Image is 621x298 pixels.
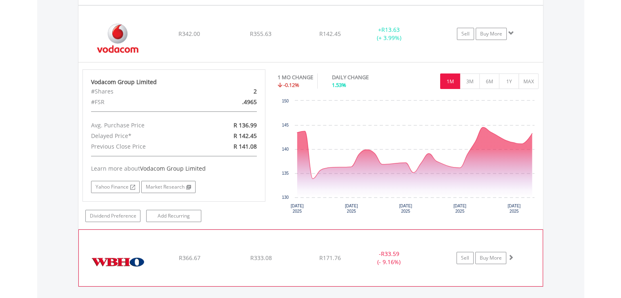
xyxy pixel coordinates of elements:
a: Buy More [475,252,506,264]
button: 1M [440,73,460,89]
text: [DATE] 2025 [453,204,466,213]
div: Delayed Price* [85,131,204,141]
div: #FSR [85,97,204,107]
div: 1 MO CHANGE [278,73,313,81]
text: 135 [282,171,289,176]
div: - (- 9.16%) [358,250,419,266]
a: Sell [456,252,474,264]
text: 145 [282,123,289,127]
text: [DATE] 2025 [345,204,358,213]
a: Market Research [141,181,196,193]
img: EQU.ZA.VOD.png [82,16,153,60]
a: Yahoo Finance [91,181,140,193]
text: 130 [282,195,289,200]
a: Dividend Preference [85,210,140,222]
a: Sell [457,28,474,40]
div: + (+ 3.99%) [358,26,420,42]
text: 150 [282,99,289,103]
span: R142.45 [319,30,341,38]
text: 140 [282,147,289,151]
div: #Shares [85,86,204,97]
div: DAILY CHANGE [332,73,397,81]
div: .4965 [203,97,263,107]
div: Vodacom Group Limited [91,78,257,86]
span: R366.67 [178,254,200,262]
svg: Interactive chart [278,97,539,219]
button: 1Y [499,73,519,89]
div: 2 [203,86,263,97]
span: R 142.45 [234,132,257,140]
span: R 136.99 [234,121,257,129]
span: R342.00 [178,30,200,38]
span: R355.63 [250,30,272,38]
div: Learn more about [91,165,257,173]
span: R 141.08 [234,142,257,150]
span: Vodacom Group Limited [140,165,206,172]
div: Previous Close Price [85,141,204,152]
div: Avg. Purchase Price [85,120,204,131]
span: R171.76 [319,254,341,262]
img: EQU.ZA.WBO.png [83,240,153,284]
text: [DATE] 2025 [507,204,521,213]
a: Buy More [476,28,507,40]
text: [DATE] 2025 [291,204,304,213]
span: R33.59 [381,250,399,258]
div: Chart. Highcharts interactive chart. [278,97,539,219]
span: -0.12% [283,81,299,89]
text: [DATE] 2025 [399,204,412,213]
span: R333.08 [250,254,272,262]
a: Add Recurring [146,210,201,222]
button: 6M [479,73,499,89]
button: MAX [519,73,539,89]
button: 3M [460,73,480,89]
span: 1.53% [332,81,346,89]
span: R13.63 [381,26,400,33]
